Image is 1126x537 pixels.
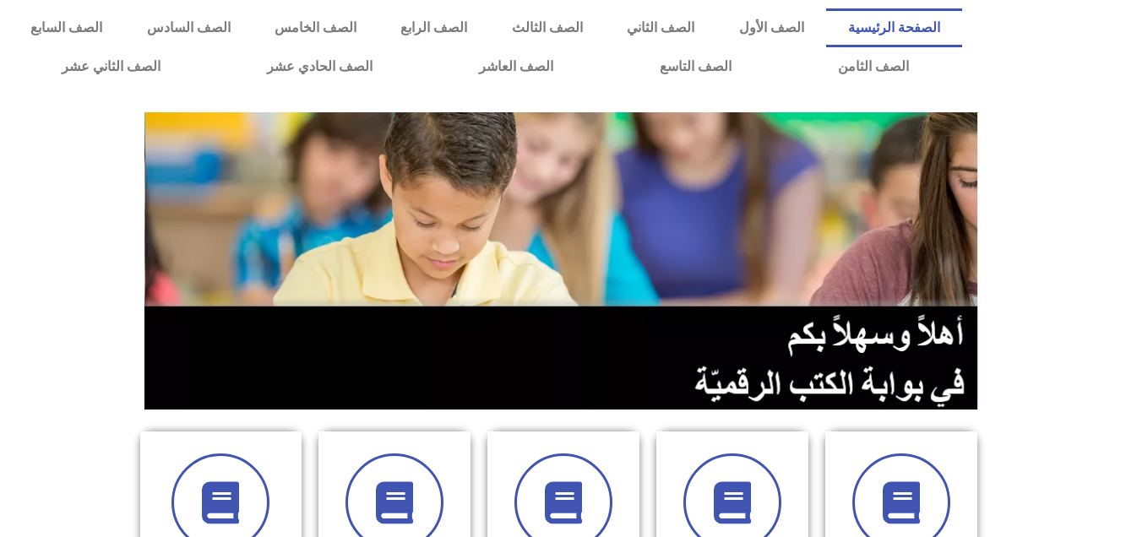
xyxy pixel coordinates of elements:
a: الصف الثاني عشر [8,47,214,86]
a: الصف السابع [8,8,124,47]
a: الصف العاشر [426,47,607,86]
a: الصف التاسع [607,47,785,86]
a: الصف الأول [716,8,825,47]
a: الصف الخامس [253,8,378,47]
a: الصف السادس [124,8,252,47]
a: الصفحة الرئيسية [826,8,962,47]
a: الصف الثالث [490,8,605,47]
a: الصف الثاني [605,8,716,47]
a: الصف الحادي عشر [214,47,426,86]
a: الصف الثامن [785,47,962,86]
a: الصف الرابع [378,8,489,47]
